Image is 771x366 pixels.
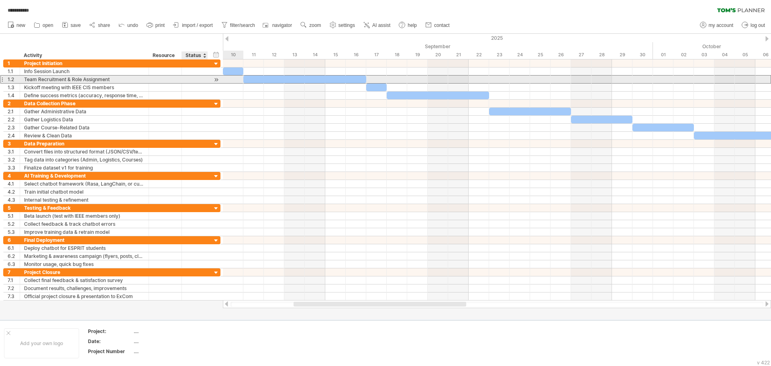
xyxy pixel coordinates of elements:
[8,268,20,276] div: 7
[24,196,145,204] div: Internal testing & refinement
[372,22,390,28] span: AI assist
[571,51,592,59] div: Saturday, 27 September 2025
[24,236,145,244] div: Final Deployment
[8,188,20,196] div: 4.2
[24,220,145,228] div: Collect feedback & track chatbot errors
[153,51,177,59] div: Resource
[8,260,20,268] div: 6.3
[24,124,145,131] div: Gather Course-Related Data
[24,156,145,164] div: Tag data into categories (Admin, Logistics, Courses)
[328,20,357,31] a: settings
[8,124,20,131] div: 2.3
[530,51,551,59] div: Thursday, 25 September 2025
[24,51,144,59] div: Activity
[551,51,571,59] div: Friday, 26 September 2025
[24,180,145,188] div: Select chatbot framework (Rasa, LangChain, or custom)
[134,348,201,355] div: ....
[87,20,112,31] a: share
[24,84,145,91] div: Kickoff meeting with IEEE CIS members
[8,116,20,123] div: 2.2
[145,20,167,31] a: print
[98,22,110,28] span: share
[134,338,201,345] div: ....
[361,20,393,31] a: AI assist
[8,276,20,284] div: 7.1
[134,328,201,335] div: ....
[489,51,510,59] div: Tuesday, 23 September 2025
[612,51,632,59] div: Monday, 29 September 2025
[272,22,292,28] span: navigator
[339,22,355,28] span: settings
[8,228,20,236] div: 5.3
[423,20,452,31] a: contact
[8,59,20,67] div: 1
[60,20,83,31] a: save
[735,51,755,59] div: Sunday, 5 October 2025
[408,22,417,28] span: help
[24,76,145,83] div: Team Recruitment & Role Assignment
[8,140,20,147] div: 3
[24,140,145,147] div: Data Preparation
[24,268,145,276] div: Project Closure
[8,172,20,180] div: 4
[24,172,145,180] div: AI Training & Development
[24,67,145,75] div: Info Session Launch
[740,20,767,31] a: log out
[8,284,20,292] div: 7.2
[264,51,284,59] div: Friday, 12 September 2025
[448,51,469,59] div: Sunday, 21 September 2025
[212,76,220,84] div: scroll to activity
[8,84,20,91] div: 1.3
[407,51,428,59] div: Friday, 19 September 2025
[709,22,733,28] span: my account
[8,108,20,115] div: 2.1
[8,292,20,300] div: 7.3
[8,156,20,164] div: 3.2
[24,260,145,268] div: Monitor usage, quick bug fixes
[24,92,145,99] div: Define success metrics (accuracy, response time, adoption)
[8,67,20,75] div: 1.1
[24,228,145,236] div: Improve training data & retrain model
[171,20,215,31] a: import / export
[24,132,145,139] div: Review & Clean Data
[8,220,20,228] div: 5.2
[8,164,20,172] div: 3.3
[39,42,653,51] div: September 2025
[155,22,165,28] span: print
[223,51,243,59] div: Wednesday, 10 September 2025
[24,108,145,115] div: Gather Administrative Data
[8,236,20,244] div: 6
[298,20,323,31] a: zoom
[8,204,20,212] div: 5
[673,51,694,59] div: Thursday, 2 October 2025
[88,328,132,335] div: Project:
[469,51,489,59] div: Monday, 22 September 2025
[243,51,264,59] div: Thursday, 11 September 2025
[8,100,20,107] div: 2
[325,51,346,59] div: Monday, 15 September 2025
[694,51,714,59] div: Friday, 3 October 2025
[219,20,257,31] a: filter/search
[428,51,448,59] div: Saturday, 20 September 2025
[24,292,145,300] div: Official project closure & presentation to ExCom
[8,196,20,204] div: 4.3
[8,244,20,252] div: 6.1
[346,51,366,59] div: Tuesday, 16 September 2025
[8,92,20,99] div: 1.4
[757,360,770,366] div: v 422
[24,276,145,284] div: Collect final feedback & satisfaction survey
[182,22,213,28] span: import / export
[397,20,419,31] a: help
[592,51,612,59] div: Sunday, 28 September 2025
[8,76,20,83] div: 1.2
[6,20,28,31] a: new
[127,22,138,28] span: undo
[24,284,145,292] div: Document results, challenges, improvements
[24,100,145,107] div: Data Collection Phase
[88,338,132,345] div: Date:
[24,164,145,172] div: Finalize dataset v1 for training
[16,22,25,28] span: new
[186,51,203,59] div: Status
[698,20,736,31] a: my account
[8,212,20,220] div: 5.1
